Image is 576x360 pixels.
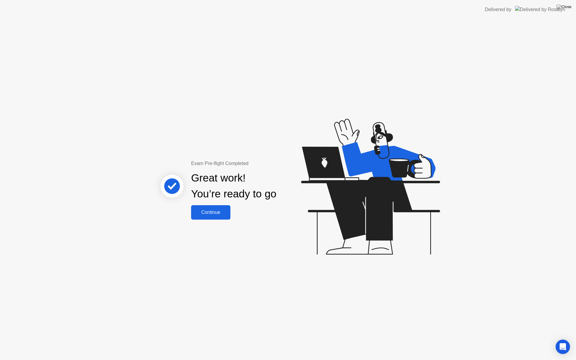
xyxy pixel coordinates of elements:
div: Delivered by [485,6,511,13]
img: Close [556,4,571,9]
div: Continue [193,210,229,215]
div: Open Intercom Messenger [556,340,570,354]
div: Exam Pre-flight Completed [191,160,315,167]
div: Great work! You’re ready to go [191,170,276,202]
button: Continue [191,205,230,220]
img: Delivered by Rosalyn [515,6,565,13]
